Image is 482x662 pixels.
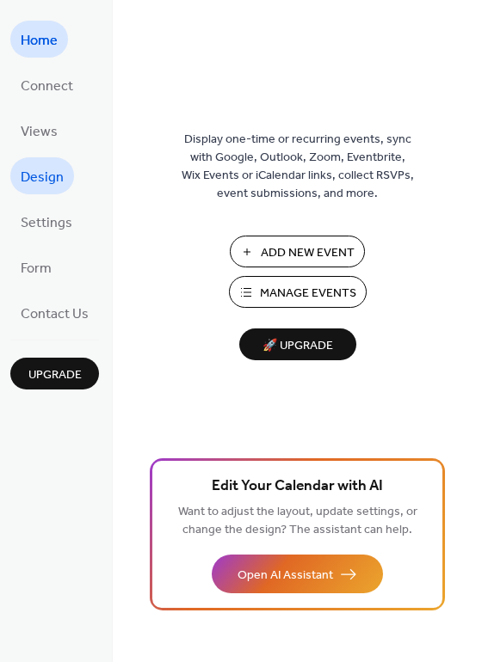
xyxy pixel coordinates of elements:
span: Edit Your Calendar with AI [212,475,383,499]
span: Want to adjust the layout, update settings, or change the design? The assistant can help. [178,500,417,542]
a: Contact Us [10,294,99,331]
button: Manage Events [229,276,367,308]
span: Open AI Assistant [238,567,333,585]
button: Open AI Assistant [212,555,383,593]
button: 🚀 Upgrade [239,328,356,360]
span: Views [21,119,58,145]
a: Views [10,112,68,149]
button: Add New Event [230,236,365,267]
span: Display one-time or recurring events, sync with Google, Outlook, Zoom, Eventbrite, Wix Events or ... [182,131,414,203]
span: Contact Us [21,301,89,328]
span: Manage Events [260,285,356,303]
span: Connect [21,73,73,100]
span: Upgrade [28,366,82,384]
span: Design [21,164,64,191]
span: Settings [21,210,72,236]
a: Home [10,21,68,58]
span: Home [21,28,58,54]
a: Form [10,248,62,285]
span: Add New Event [261,244,355,262]
button: Upgrade [10,358,99,389]
a: Settings [10,203,83,240]
span: 🚀 Upgrade [250,334,346,358]
a: Design [10,157,74,194]
span: Form [21,255,52,282]
a: Connect [10,66,83,103]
